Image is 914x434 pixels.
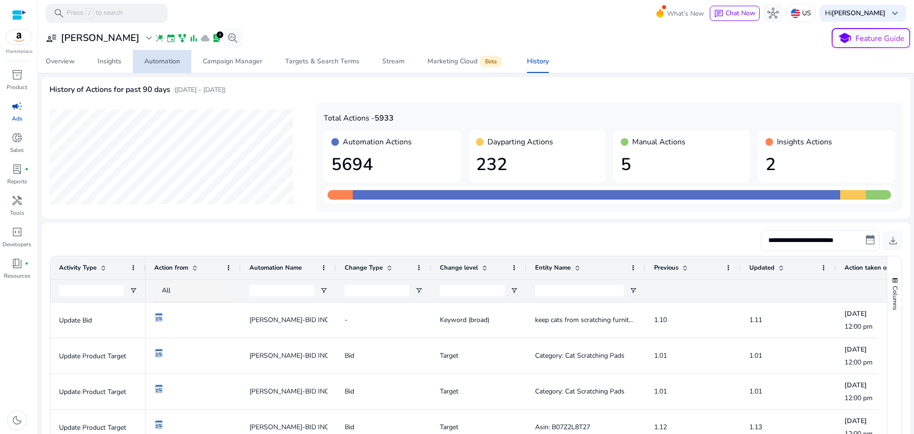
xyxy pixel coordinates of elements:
span: [PERSON_NAME]-BID INCREAS-ASSIN [249,346,369,365]
span: lab_profile [212,33,221,43]
span: search [53,8,65,19]
span: Target [440,351,458,360]
span: Target [440,387,458,396]
img: day-parting.svg [154,348,164,358]
p: Resources [4,272,30,280]
span: Bid [345,387,354,396]
span: Asin: B07Z2L8T27 [535,423,590,432]
p: Marketplace [6,48,32,55]
p: Feature Guide [855,33,904,44]
h1: 2 [765,154,887,175]
div: Insights [98,58,121,65]
button: Open Filter Menu [415,287,423,294]
span: wand_stars [155,33,164,43]
button: Open Filter Menu [320,287,328,294]
span: inventory_2 [11,69,23,81]
span: campaign [11,101,23,112]
p: Developers [2,240,31,249]
span: family_history [178,33,187,43]
h1: 5694 [331,154,453,175]
span: dark_mode [11,414,23,426]
img: us.svg [791,9,800,18]
span: 1.11 [749,315,762,324]
div: Overview [46,58,75,65]
p: Tools [10,209,24,217]
h3: [PERSON_NAME] [61,32,139,44]
span: Change Type [345,263,383,272]
div: History [527,58,549,65]
div: 4 [217,31,223,38]
p: Press to search [67,8,123,19]
img: day-parting.svg [154,313,164,322]
span: Columns [891,286,899,310]
span: Category: Cat Scratching Pads [535,351,625,360]
h4: Dayparting Actions [487,138,553,147]
input: Automation Name Filter Input [249,285,314,296]
p: Update Product Target [59,346,137,366]
img: day-parting.svg [154,384,164,394]
span: Bid [345,351,354,360]
span: Entity Name [535,263,571,272]
span: lab_profile [11,163,23,175]
h1: 5 [621,154,743,175]
span: - [345,315,348,324]
span: Previous [654,263,678,272]
img: amazon.svg [6,30,32,44]
h4: Insights Actions [777,138,832,147]
span: handyman [11,195,23,206]
span: download [887,235,899,246]
button: schoolFeature Guide [832,28,910,48]
span: What's New [667,5,704,22]
span: cloud [200,33,210,43]
button: hub [764,4,783,23]
span: 1.01 [749,351,762,360]
h4: Automation Actions [343,138,412,147]
b: 5933 [375,113,394,123]
input: Change level Filter Input [440,285,505,296]
span: [PERSON_NAME]-BID INCREAS-KEYWORD [249,310,382,330]
button: chatChat Now [710,6,760,21]
span: donut_small [11,132,23,143]
h1: 232 [476,154,598,175]
h4: History of Actions for past 90 days [50,85,170,94]
span: 1.01 [749,387,762,396]
input: Activity Type Filter Input [59,285,124,296]
span: fiber_manual_record [25,167,29,171]
span: keep cats from scratching furniture [535,315,638,324]
span: 1.13 [749,423,762,432]
span: Action taken on [844,263,890,272]
span: book_4 [11,258,23,269]
p: Product [7,83,27,91]
span: Activity Type [59,263,97,272]
span: All [162,286,170,295]
span: 1.10 [654,315,667,324]
span: search_insights [227,32,238,44]
span: 1.01 [654,351,667,360]
div: Stream [382,58,405,65]
span: chat [714,9,724,19]
span: user_attributes [46,32,57,44]
span: keyboard_arrow_down [889,8,901,19]
span: Target [440,423,458,432]
p: ([DATE] - [DATE]) [174,85,226,95]
span: Action from [154,263,188,272]
span: code_blocks [11,226,23,238]
span: [PERSON_NAME]-BID INCREAS-ASSIN [249,382,369,401]
p: Hi [825,10,885,17]
p: Update Bid [59,311,137,330]
div: Campaign Manager [203,58,262,65]
span: school [838,31,852,45]
span: Chat Now [725,9,755,18]
button: Open Filter Menu [510,287,518,294]
div: Targets & Search Terms [285,58,359,65]
button: search_insights [223,29,242,48]
button: Open Filter Menu [129,287,137,294]
span: / [85,8,94,19]
span: Updated [749,263,775,272]
span: Change level [440,263,478,272]
span: hub [767,8,779,19]
button: Open Filter Menu [629,287,637,294]
span: event [166,33,176,43]
span: Category: Cat Scratching Pads [535,387,625,396]
span: Bid [345,423,354,432]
